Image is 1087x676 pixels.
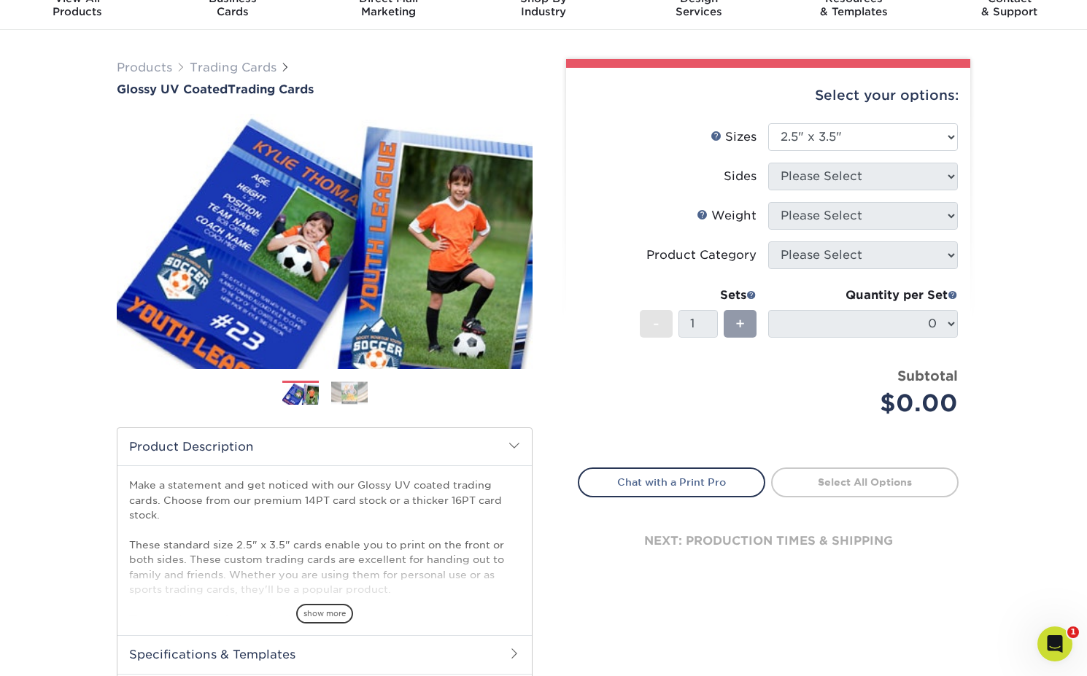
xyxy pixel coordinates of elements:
[129,478,520,656] p: Make a statement and get noticed with our Glossy UV coated trading cards. Choose from our premium...
[331,381,368,404] img: Trading Cards 02
[190,61,276,74] a: Trading Cards
[4,632,124,671] iframe: Google Customer Reviews
[117,635,532,673] h2: Specifications & Templates
[1037,626,1072,661] iframe: Intercom live chat
[117,61,172,74] a: Products
[771,467,959,497] a: Select All Options
[578,68,959,123] div: Select your options:
[653,313,659,335] span: -
[640,287,757,304] div: Sets
[117,82,533,96] h1: Trading Cards
[897,368,958,384] strong: Subtotal
[724,168,757,185] div: Sides
[578,467,765,497] a: Chat with a Print Pro
[117,82,228,96] span: Glossy UV Coated
[735,313,745,335] span: +
[578,497,959,585] div: next: production times & shipping
[296,604,353,623] span: show more
[779,386,958,421] div: $0.00
[711,128,757,146] div: Sizes
[697,207,757,225] div: Weight
[117,428,532,465] h2: Product Description
[1067,626,1079,638] span: 1
[117,98,533,385] img: Glossy UV Coated 01
[646,246,757,264] div: Product Category
[768,287,958,304] div: Quantity per Set
[282,381,319,407] img: Trading Cards 01
[117,82,533,96] a: Glossy UV CoatedTrading Cards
